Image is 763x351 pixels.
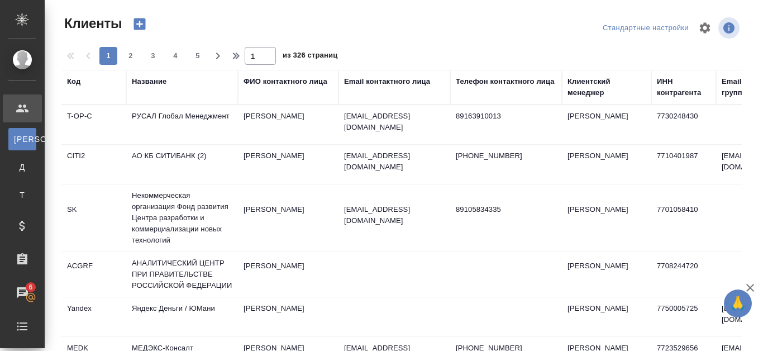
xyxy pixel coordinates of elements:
[651,105,716,144] td: 7730248430
[67,76,80,87] div: Код
[568,76,646,98] div: Клиентский менеджер
[728,292,747,315] span: 🙏
[14,189,31,201] span: Т
[126,184,238,252] td: Некоммерческая организация Фонд развития Центра разработки и коммерциализации новых технологий
[562,255,651,294] td: [PERSON_NAME]
[61,15,122,32] span: Клиенты
[189,47,207,65] button: 5
[61,297,126,336] td: Yandex
[126,252,238,297] td: АНАЛИТИЧЕСКИЙ ЦЕНТР ПРИ ПРАВИТЕЛЬСТВЕ РОССИЙСКОЙ ФЕДЕРАЦИИ
[456,111,556,122] p: 89163910013
[562,198,651,238] td: [PERSON_NAME]
[344,150,445,173] p: [EMAIL_ADDRESS][DOMAIN_NAME]
[283,49,337,65] span: из 326 страниц
[344,204,445,226] p: [EMAIL_ADDRESS][DOMAIN_NAME]
[562,297,651,336] td: [PERSON_NAME]
[657,76,710,98] div: ИНН контрагента
[61,198,126,238] td: SK
[122,47,140,65] button: 2
[8,156,36,178] a: Д
[61,255,126,294] td: ACGRF
[238,255,338,294] td: [PERSON_NAME]
[244,76,327,87] div: ФИО контактного лица
[238,297,338,336] td: [PERSON_NAME]
[562,105,651,144] td: [PERSON_NAME]
[166,47,184,65] button: 4
[456,204,556,215] p: 89105834335
[61,105,126,144] td: T-OP-C
[166,50,184,61] span: 4
[14,162,31,173] span: Д
[3,279,42,307] a: 6
[22,282,39,293] span: 6
[144,50,162,61] span: 3
[651,255,716,294] td: 7708244720
[344,76,430,87] div: Email контактного лица
[456,150,556,162] p: [PHONE_NUMBER]
[126,15,153,34] button: Создать
[144,47,162,65] button: 3
[122,50,140,61] span: 2
[126,105,238,144] td: РУСАЛ Глобал Менеджмент
[344,111,445,133] p: [EMAIL_ADDRESS][DOMAIN_NAME]
[238,198,338,238] td: [PERSON_NAME]
[238,145,338,184] td: [PERSON_NAME]
[718,17,742,39] span: Посмотреть информацию
[456,76,555,87] div: Телефон контактного лица
[132,76,166,87] div: Название
[651,297,716,336] td: 7750005725
[189,50,207,61] span: 5
[126,145,238,184] td: АО КБ СИТИБАНК (2)
[8,184,36,206] a: Т
[61,145,126,184] td: CITI2
[238,105,338,144] td: [PERSON_NAME]
[724,290,752,317] button: 🙏
[14,134,31,145] span: [PERSON_NAME]
[651,145,716,184] td: 7710401987
[600,20,692,37] div: split button
[8,128,36,150] a: [PERSON_NAME]
[562,145,651,184] td: [PERSON_NAME]
[692,15,718,41] span: Настроить таблицу
[651,198,716,238] td: 7701058410
[126,297,238,336] td: Яндекс Деньги / ЮМани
